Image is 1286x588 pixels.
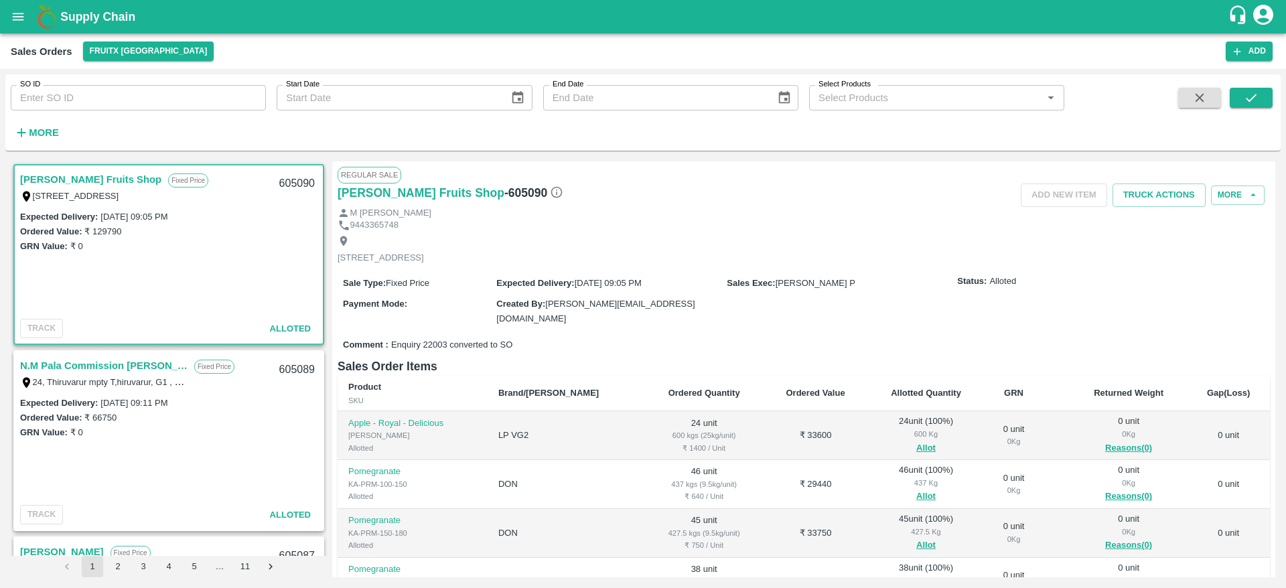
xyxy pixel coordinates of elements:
b: Returned Weight [1094,388,1163,398]
b: Ordered Value [786,388,845,398]
span: Regular Sale [338,167,401,183]
button: Open [1042,89,1060,106]
a: [PERSON_NAME] Fruits Shop [20,171,161,188]
b: Ordered Quantity [668,388,740,398]
div: 0 unit [995,472,1032,497]
button: More [1211,186,1265,205]
p: Apple - Royal - Delicious [348,417,477,430]
button: Go to page 4 [158,556,180,577]
div: … [209,561,230,573]
p: Fixed Price [111,546,151,560]
h6: Sales Order Items [338,357,1270,376]
span: [DATE] 09:05 PM [575,278,642,288]
label: Payment Mode : [343,299,407,309]
label: Expected Delivery : [20,212,98,222]
div: 0 Kg [1081,526,1176,538]
p: Fixed Price [194,360,234,374]
input: Start Date [277,85,500,111]
div: 0 Kg [995,533,1032,545]
label: ₹ 0 [70,241,83,251]
a: N.M Pala Commission [PERSON_NAME] [20,357,188,374]
div: 45 unit ( 100 %) [878,513,975,553]
span: Enquiry 22003 converted to SO [391,339,512,352]
label: [STREET_ADDRESS] [33,191,119,201]
a: Supply Chain [60,7,1228,26]
div: 0 unit [1081,415,1176,455]
label: End Date [553,79,583,90]
button: Go to page 3 [133,556,154,577]
div: customer-support [1228,5,1251,29]
button: Reasons(0) [1081,441,1176,456]
button: Select DC [83,42,214,61]
label: Select Products [818,79,871,90]
td: 0 unit [1187,460,1270,509]
div: ₹ 1400 / Unit [655,442,754,454]
b: GRN [1004,388,1023,398]
div: 46 unit ( 100 %) [878,464,975,504]
div: KA-PRM-150-180 [348,527,477,539]
button: Choose date [505,85,530,111]
span: Alloted [989,275,1016,288]
label: SO ID [20,79,40,90]
td: ₹ 29440 [764,460,867,509]
a: [PERSON_NAME] Fruits Shop [338,183,504,202]
td: 46 unit [644,460,764,509]
button: open drawer [3,1,33,32]
b: Product [348,382,381,392]
span: [PERSON_NAME] P [776,278,855,288]
div: 605089 [271,354,323,386]
button: Allot [916,538,936,553]
div: 437 kgs (9.5kg/unit) [655,478,754,490]
div: 600 Kg [878,428,975,440]
b: Brand/[PERSON_NAME] [498,388,599,398]
p: [STREET_ADDRESS] [338,252,424,265]
button: Allot [916,489,936,504]
button: Allot [916,441,936,456]
strong: More [29,127,59,138]
label: ₹ 129790 [84,226,121,236]
p: 9443365748 [350,219,399,232]
label: Status: [957,275,987,288]
b: Supply Chain [60,10,135,23]
input: End Date [543,85,766,111]
label: Sales Exec : [727,278,775,288]
td: LP VG2 [488,411,644,460]
span: Alloted [270,510,311,520]
label: Start Date [286,79,319,90]
label: Expected Delivery : [20,398,98,408]
label: Expected Delivery : [496,278,574,288]
label: ₹ 66750 [84,413,117,423]
td: ₹ 33750 [764,509,867,558]
span: Fixed Price [386,278,429,288]
td: ₹ 33600 [764,411,867,460]
div: 427.5 Kg [878,526,975,538]
div: 0 unit [1081,464,1176,504]
div: 0 unit [1081,513,1176,553]
label: Ordered Value: [20,413,82,423]
button: Truck Actions [1113,183,1206,207]
button: page 1 [82,556,103,577]
td: DON [488,460,644,509]
p: Fixed Price [168,173,208,188]
td: 0 unit [1187,411,1270,460]
div: KA-PRM-180-220 [348,576,477,588]
button: Go to page 5 [184,556,205,577]
div: 0 Kg [995,484,1032,496]
b: Allotted Quantity [891,388,961,398]
div: 600 kgs (25kg/unit) [655,429,754,441]
div: 427.5 kgs (9.5kg/unit) [655,527,754,539]
button: Go to page 2 [107,556,129,577]
button: Reasons(0) [1081,538,1176,553]
div: 24 unit ( 100 %) [878,415,975,455]
label: GRN Value: [20,427,68,437]
input: Enter SO ID [11,85,266,111]
label: [DATE] 09:11 PM [100,398,167,408]
button: Go to next page [260,556,281,577]
div: Sales Orders [11,43,72,60]
div: Allotted [348,539,477,551]
div: Allotted [348,490,477,502]
label: [DATE] 09:05 PM [100,212,167,222]
label: 24, Thiruvarur mpty T,hiruvarur, G1 , old bus stand , [GEOGRAPHIC_DATA] -610001, [GEOGRAPHIC_DATA... [33,376,488,387]
p: Pomegranate [348,465,477,478]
